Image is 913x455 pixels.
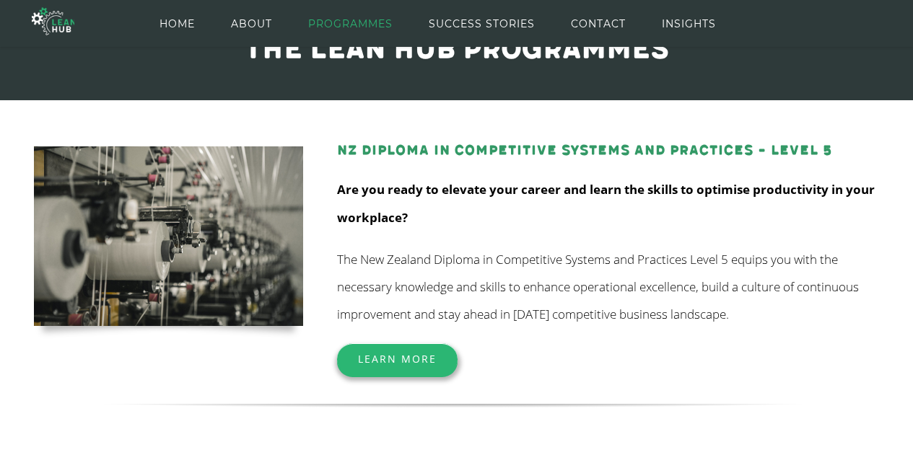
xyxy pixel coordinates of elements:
a: NZ Diploma in Competitive Systems and Practices – Level 5 [337,142,832,159]
a: Learn More [337,343,458,374]
strong: Are you ready to elevate your career and learn the skills to optimise productivity in your workpl... [337,181,875,225]
img: kevin-limbri-mBXQCNKbq7E-unsplash [34,146,303,326]
img: The Lean Hub | Optimising productivity with Lean Logo [32,1,74,41]
span: The New Zealand Diploma in Competitive Systems and Practices Level 5 equips you with the necessar... [337,251,859,323]
span: The Lean Hub programmes [245,32,669,66]
span: Learn More [358,352,437,366]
